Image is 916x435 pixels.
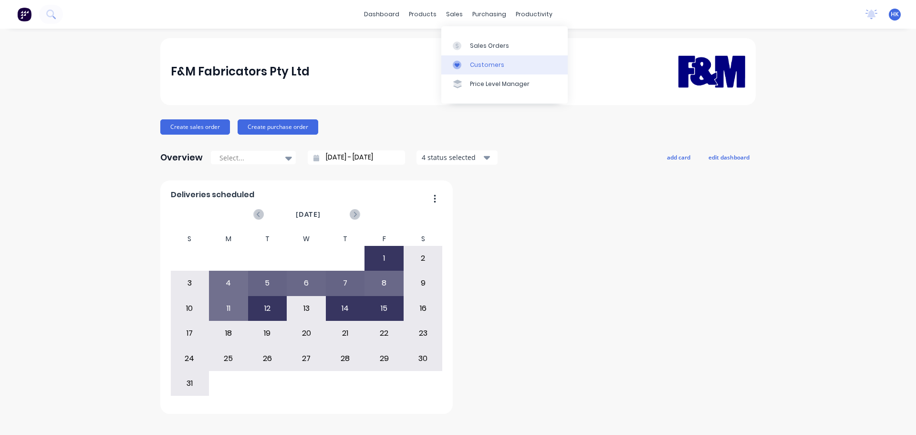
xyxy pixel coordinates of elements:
div: 29 [365,346,403,370]
div: 21 [326,321,364,345]
button: Create purchase order [238,119,318,135]
div: products [404,7,441,21]
div: 20 [287,321,325,345]
img: F&M Fabricators Pty Ltd [678,42,745,101]
div: 15 [365,297,403,320]
button: edit dashboard [702,151,756,163]
span: HK [891,10,899,19]
div: 26 [249,346,287,370]
button: add card [661,151,697,163]
div: purchasing [468,7,511,21]
div: Customers [470,61,504,69]
div: 10 [171,297,209,320]
div: 11 [209,297,248,320]
span: [DATE] [296,209,321,220]
div: 17 [171,321,209,345]
div: 2 [404,246,442,270]
span: Deliveries scheduled [171,189,254,201]
div: sales [441,7,468,21]
div: 27 [287,346,325,370]
div: 4 [209,271,248,295]
div: T [248,232,287,246]
div: Overview [160,148,203,167]
div: 7 [326,271,364,295]
a: Customers [441,55,568,74]
div: 23 [404,321,442,345]
a: Sales Orders [441,36,568,55]
div: 16 [404,297,442,320]
div: 6 [287,271,325,295]
div: 30 [404,346,442,370]
div: 24 [171,346,209,370]
div: 13 [287,297,325,320]
a: Price Level Manager [441,74,568,94]
div: productivity [511,7,557,21]
button: 4 status selected [416,150,498,165]
div: 19 [249,321,287,345]
a: dashboard [359,7,404,21]
div: Price Level Manager [470,80,530,88]
div: S [170,232,209,246]
div: 25 [209,346,248,370]
div: Sales Orders [470,42,509,50]
div: 4 status selected [422,152,482,162]
div: 31 [171,371,209,395]
div: W [287,232,326,246]
div: M [209,232,248,246]
div: 8 [365,271,403,295]
div: 1 [365,246,403,270]
div: F&M Fabricators Pty Ltd [171,62,310,81]
div: 9 [404,271,442,295]
img: Factory [17,7,31,21]
div: 14 [326,297,364,320]
div: 12 [249,297,287,320]
div: 28 [326,346,364,370]
div: F [364,232,404,246]
div: T [326,232,365,246]
div: S [404,232,443,246]
div: 3 [171,271,209,295]
button: Create sales order [160,119,230,135]
div: 5 [249,271,287,295]
div: 18 [209,321,248,345]
div: 22 [365,321,403,345]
